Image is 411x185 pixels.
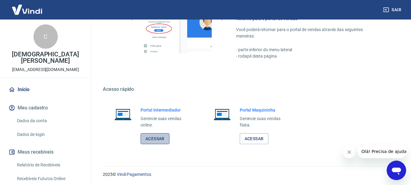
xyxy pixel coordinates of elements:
a: Recebíveis Futuros Online [15,173,84,185]
a: Vindi Pagamentos [117,172,151,177]
p: Você poderá retornar para o portal de vendas através das seguintes maneiras: [236,27,382,39]
p: [DEMOGRAPHIC_DATA][PERSON_NAME] [5,51,86,64]
a: Dados de login [15,128,84,141]
h5: Acesso rápido [103,86,396,92]
a: Acessar [240,133,269,144]
p: - rodapé desta página [236,53,382,59]
iframe: Mensagem da empresa [358,145,406,158]
iframe: Fechar mensagem [343,146,355,158]
img: Imagem de um notebook aberto [110,107,136,122]
h6: Portal Maquininha [240,107,290,113]
a: Início [7,83,84,96]
img: Vindi [7,0,47,19]
a: Acessar [141,133,169,144]
h6: Portal Intermediador [141,107,191,113]
p: 2025 © [103,171,396,178]
p: [EMAIL_ADDRESS][DOMAIN_NAME] [12,66,79,73]
p: Gerencie suas vendas online. [141,116,191,128]
p: Gerencie suas vendas física. [240,116,290,128]
iframe: Botão para abrir a janela de mensagens [387,161,406,180]
button: Meus recebíveis [7,145,84,159]
a: Relatório de Recebíveis [15,159,84,171]
img: Imagem de um notebook aberto [209,107,235,122]
span: Olá! Precisa de ajuda? [4,4,51,9]
button: Meu cadastro [7,101,84,115]
div: C [33,24,58,49]
p: - parte inferior do menu lateral [236,47,382,53]
a: Dados da conta [15,115,84,127]
button: Sair [382,4,404,16]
